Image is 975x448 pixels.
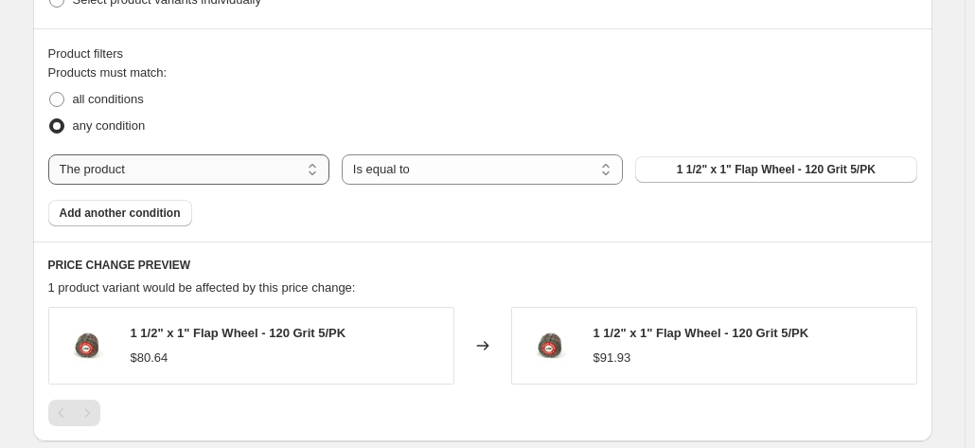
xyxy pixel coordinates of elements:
[59,317,115,374] img: S-13118-5-3_700x700_042432cd-73e7-449a-9e76-c5dbb7399ec0_80x.webp
[73,92,144,106] span: all conditions
[48,400,100,426] nav: Pagination
[73,118,146,133] span: any condition
[48,258,917,273] h6: PRICE CHANGE PREVIEW
[635,156,916,183] button: 1 1/2" x 1" Flap Wheel - 120 Grit 5/PK
[594,326,809,340] span: 1 1/2" x 1" Flap Wheel - 120 Grit 5/PK
[48,200,192,226] button: Add another condition
[48,65,168,80] span: Products must match:
[60,206,181,221] span: Add another condition
[131,349,168,367] div: $80.64
[677,162,876,177] span: 1 1/2" x 1" Flap Wheel - 120 Grit 5/PK
[48,45,917,63] div: Product filters
[131,326,346,340] span: 1 1/2" x 1" Flap Wheel - 120 Grit 5/PK
[594,349,631,367] div: $91.93
[48,280,356,295] span: 1 product variant would be affected by this price change:
[522,317,578,374] img: S-13118-5-3_700x700_042432cd-73e7-449a-9e76-c5dbb7399ec0_80x.webp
